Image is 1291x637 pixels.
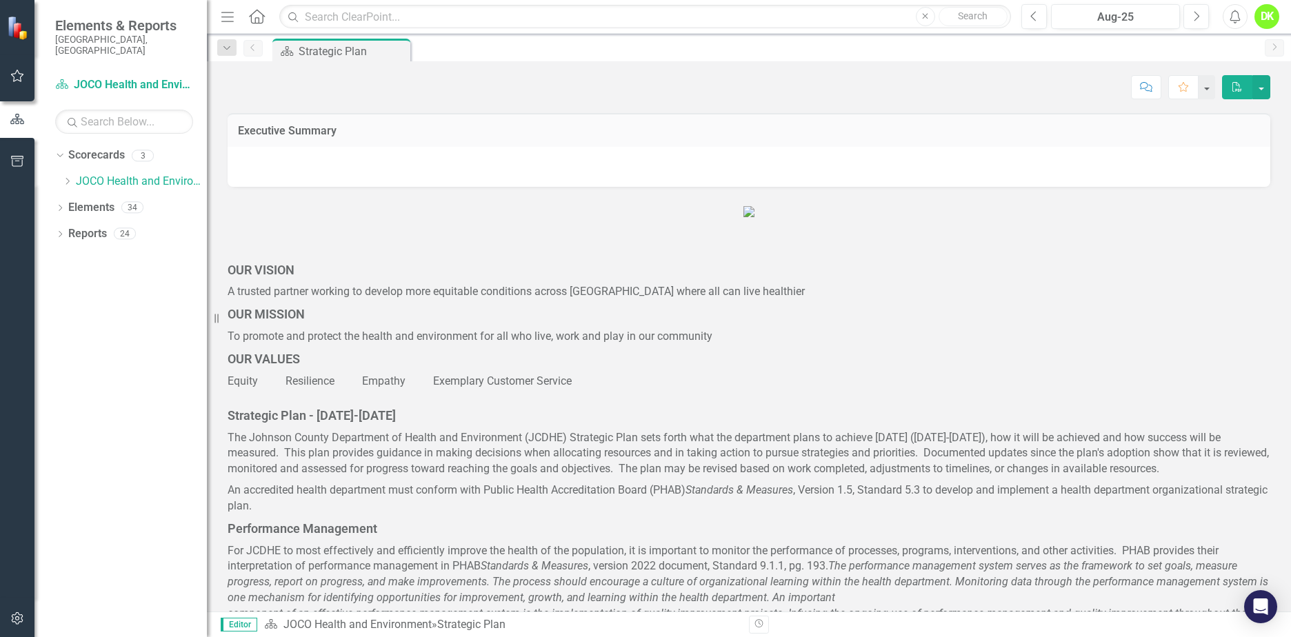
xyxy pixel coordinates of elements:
[228,263,294,277] strong: OUR VISION
[114,228,136,240] div: 24
[238,125,1260,137] h3: Executive Summary
[132,150,154,161] div: 3
[1051,4,1180,29] button: Aug-25
[264,617,739,633] div: »
[228,352,300,366] span: OUR VALUES
[68,226,107,242] a: Reports
[121,202,143,214] div: 34
[685,483,793,496] em: Standards & Measures
[437,618,506,631] div: Strategic Plan
[55,34,193,57] small: [GEOGRAPHIC_DATA], [GEOGRAPHIC_DATA]
[228,326,1270,347] p: To promote and protect the health and environment for all who live, work and play in our community
[55,110,193,134] input: Search Below...
[7,16,31,40] img: ClearPoint Strategy
[958,10,988,21] span: Search
[481,559,588,572] em: Standards & Measures
[55,77,193,93] a: JOCO Health and Environment
[228,480,1270,517] p: An accredited health department must conform with Public Health Accreditation Board (PHAB) , Vers...
[228,427,1270,481] p: The Johnson County Department of Health and Environment (JCDHE) Strategic Plan sets forth what th...
[221,618,257,631] span: Editor
[228,521,377,536] strong: Performance Management
[283,618,432,631] a: JOCO Health and Environment
[68,148,125,163] a: Scorecards
[228,281,1270,303] p: A trusted partner working to develop more equitable conditions across [GEOGRAPHIC_DATA] where all...
[68,200,114,216] a: Elements
[228,307,305,321] strong: OUR MISSION
[939,7,1008,26] button: Search
[299,43,407,60] div: Strategic Plan
[55,17,193,34] span: Elements & Reports
[228,408,396,423] strong: Strategic Plan - [DATE]-[DATE]
[76,174,207,190] a: JOCO Health and Environment
[228,371,1270,390] p: Equity Resilience Empathy Exemplary Customer Service
[1244,590,1277,623] div: Open Intercom Messenger
[743,206,754,217] img: JCDHE%20Logo%20(2).JPG
[279,5,1011,29] input: Search ClearPoint...
[1056,9,1175,26] div: Aug-25
[228,559,1268,635] em: The performance management system serves as the framework to set goals, measure progress, report ...
[1254,4,1279,29] button: DK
